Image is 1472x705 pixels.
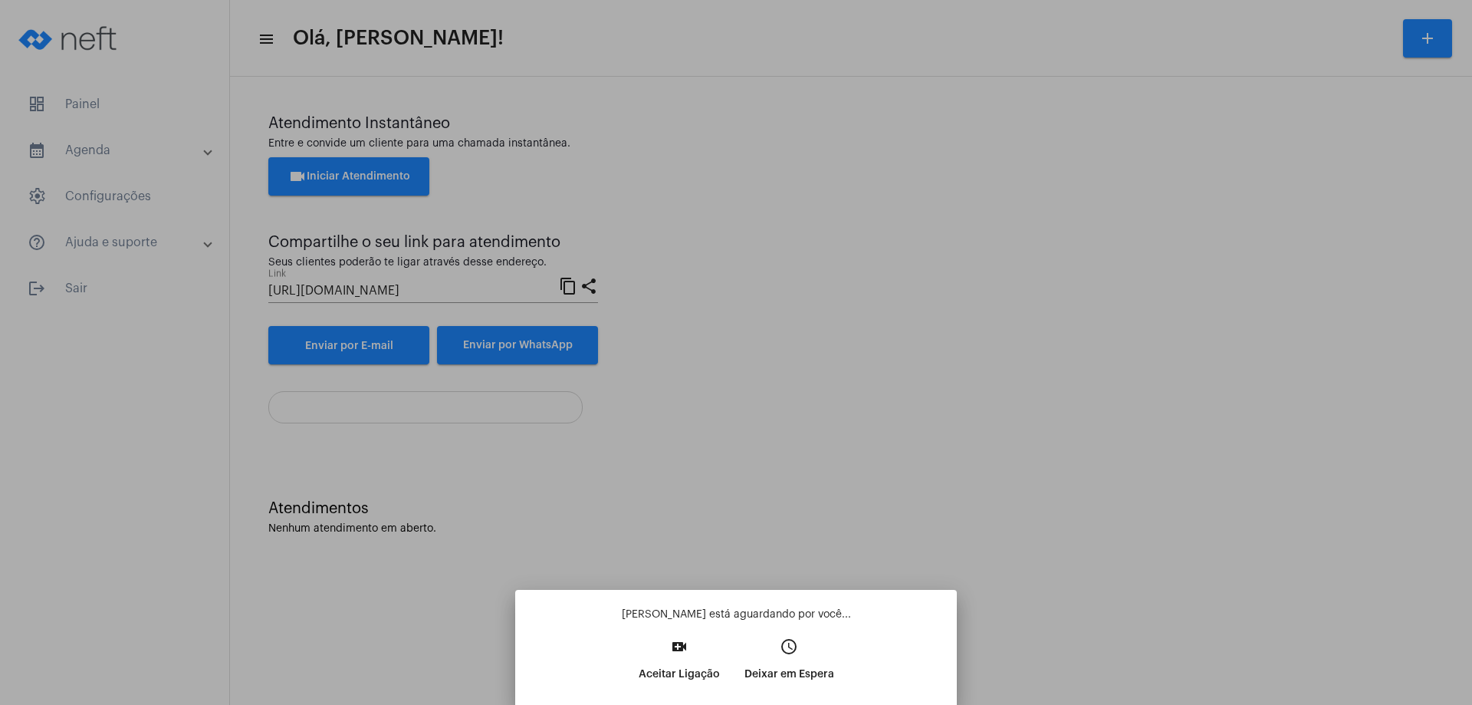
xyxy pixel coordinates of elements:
[780,637,798,656] mat-icon: access_time
[732,633,846,699] button: Deixar em Espera
[744,661,834,688] p: Deixar em Espera
[626,633,732,699] button: Aceitar Ligação
[527,607,945,622] p: [PERSON_NAME] está aguardando por você...
[670,637,688,656] mat-icon: video_call
[639,661,720,688] p: Aceitar Ligação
